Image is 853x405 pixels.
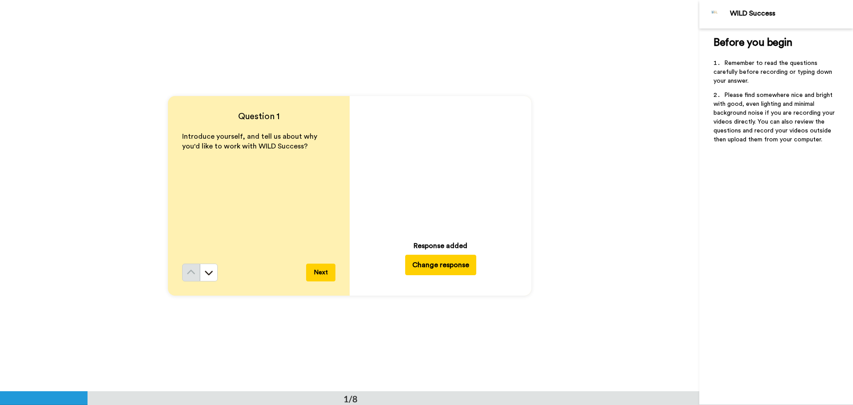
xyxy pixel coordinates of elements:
div: WILD Success [730,9,853,18]
span: Introduce yourself, and tell us about why you'd like to work with WILD Success? [182,133,319,150]
span: Before you begin [713,37,792,48]
span: 0:00 [385,210,400,221]
span: 1:03 [407,210,423,221]
h4: Question 1 [182,110,335,123]
span: Remember to read the questions carefully before recording or typing down your answer. [713,60,834,84]
div: 1/8 [329,393,372,405]
span: Please find somewhere nice and bright with good, even lighting and minimal background noise if yo... [713,92,837,143]
button: Next [306,264,335,281]
button: Change response [405,255,476,275]
img: Mute/Unmute [486,211,495,220]
span: / [402,210,405,221]
div: Response added [414,241,467,251]
img: Profile Image [704,4,725,25]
